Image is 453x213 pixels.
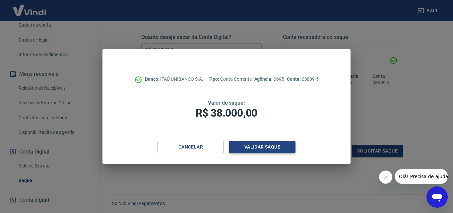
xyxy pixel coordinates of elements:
[4,5,56,10] span: Olá! Precisa de ajuda?
[426,186,448,208] iframe: Botão para abrir a janela de mensagens
[196,107,257,119] span: R$ 38.000,00
[379,170,392,184] iframe: Fechar mensagem
[209,76,252,83] p: Conta Corrente
[208,100,245,106] span: Valor do saque:
[145,76,161,82] span: Banco:
[158,141,224,153] button: Cancelar
[287,76,319,83] p: 03609-5
[229,141,295,153] button: Validar saque
[287,76,302,82] span: Conta:
[395,169,448,184] iframe: Mensagem da empresa
[254,76,274,82] span: Agência:
[209,76,221,82] span: Tipo:
[254,76,284,83] p: 0695
[145,76,203,83] p: ITAÚ UNIBANCO S.A.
